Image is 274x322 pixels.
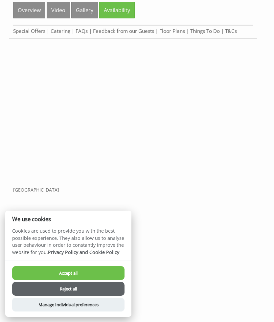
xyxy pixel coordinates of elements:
a: Video [47,2,70,18]
button: Accept all [12,266,125,280]
a: Special Offers [13,28,45,34]
h2: We use cookies [5,216,131,222]
a: Floor Plans [159,28,185,34]
p: Cookies are used to provide you with the best possible experience. They also allow us to analyse ... [5,227,131,261]
a: Privacy Policy and Cookie Policy [48,249,119,255]
a: Things To Do [190,28,220,34]
a: Overview [13,2,45,18]
a: Feedback from our Guests [93,28,154,34]
a: Availability [99,2,135,18]
p: [GEOGRAPHIC_DATA] [13,187,253,193]
a: Catering [51,28,70,34]
button: Manage Individual preferences [12,298,125,311]
button: Reject all [12,282,125,296]
a: FAQs [76,28,88,34]
a: Gallery [71,2,98,18]
a: T&Cs [225,28,237,34]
